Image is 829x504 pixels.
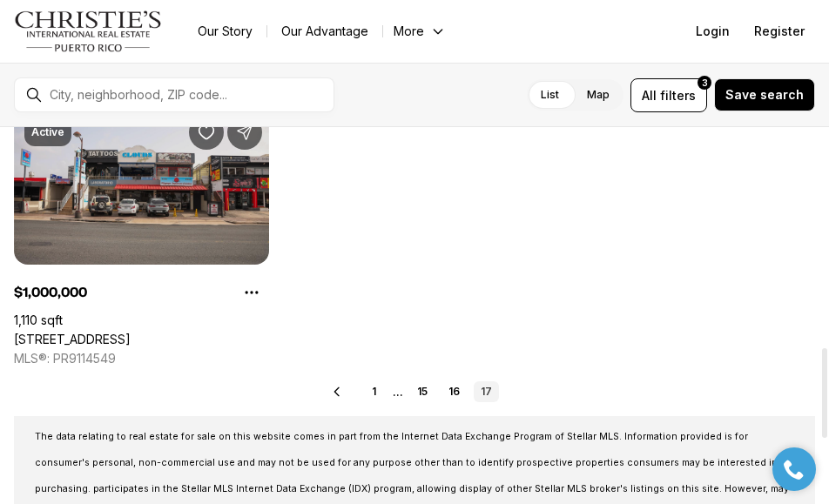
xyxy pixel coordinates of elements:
li: ... [393,386,403,399]
p: Active [31,125,64,139]
span: Save search [725,88,804,102]
span: 3 [702,76,708,90]
nav: Pagination [365,381,499,402]
span: filters [660,86,696,104]
a: 15 [410,381,435,402]
a: Our Advantage [267,19,382,44]
a: 1 [365,381,386,402]
button: More [383,19,456,44]
a: 5900 AVENIDA ISLA VERDE #5, PR, 00917 [14,332,131,347]
a: 17 [474,381,499,402]
a: 16 [441,381,467,402]
button: Login [685,14,740,49]
span: All [642,86,657,104]
button: Save Property: 5900 AVENIDA ISLA VERDE #5 [189,115,224,150]
span: Login [696,24,730,38]
img: logo [14,10,163,52]
label: List [527,79,573,111]
a: Our Story [184,19,266,44]
span: Register [754,24,805,38]
button: Share Property [227,115,262,150]
button: Property options [234,275,269,310]
button: Save search [714,78,815,111]
button: Allfilters3 [630,78,707,112]
label: Map [573,79,623,111]
button: Register [744,14,815,49]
